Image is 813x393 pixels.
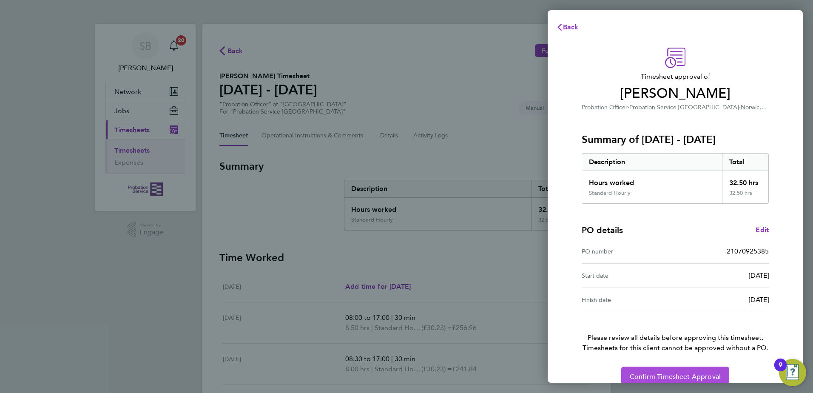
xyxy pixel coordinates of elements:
[621,367,729,387] button: Confirm Timesheet Approval
[589,190,631,196] div: Standard Hourly
[582,154,722,171] div: Description
[722,171,769,190] div: 32.50 hrs
[722,154,769,171] div: Total
[582,71,769,82] span: Timesheet approval of
[727,247,769,255] span: 21070925385
[779,365,782,376] div: 9
[722,190,769,203] div: 32.50 hrs
[582,171,722,190] div: Hours worked
[628,104,629,111] span: ·
[582,224,623,236] h4: PO details
[571,312,779,353] p: Please review all details before approving this timesheet.
[582,85,769,102] span: [PERSON_NAME]
[571,343,779,353] span: Timesheets for this client cannot be approved without a PO.
[582,104,628,111] span: Probation Officer
[739,104,741,111] span: ·
[563,23,579,31] span: Back
[741,103,779,111] span: Norwich Place
[629,104,739,111] span: Probation Service [GEOGRAPHIC_DATA]
[582,295,675,305] div: Finish date
[675,295,769,305] div: [DATE]
[582,153,769,204] div: Summary of 25 - 31 Aug 2025
[548,19,587,36] button: Back
[630,373,721,381] span: Confirm Timesheet Approval
[582,246,675,256] div: PO number
[582,133,769,146] h3: Summary of [DATE] - [DATE]
[756,225,769,235] a: Edit
[779,359,806,386] button: Open Resource Center, 9 new notifications
[756,226,769,234] span: Edit
[675,271,769,281] div: [DATE]
[582,271,675,281] div: Start date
